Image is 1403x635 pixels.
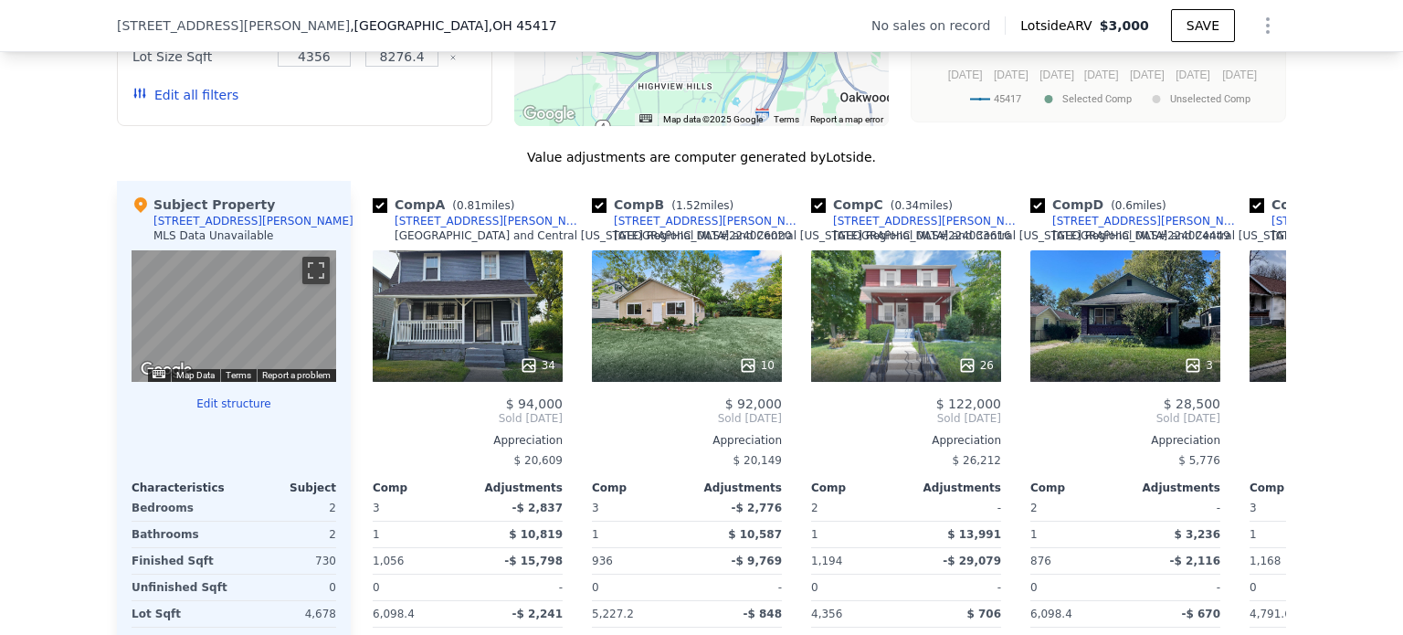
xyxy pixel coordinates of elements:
[883,199,960,212] span: ( miles)
[676,199,701,212] span: 1.52
[234,481,336,495] div: Subject
[512,502,563,514] span: -$ 2,837
[833,214,1023,228] div: [STREET_ADDRESS][PERSON_NAME]
[373,196,522,214] div: Comp A
[1020,16,1099,35] span: Lotside ARV
[132,601,230,627] div: Lot Sqft
[614,214,804,228] div: [STREET_ADDRESS][PERSON_NAME]
[1250,555,1281,567] span: 1,168
[262,370,331,380] a: Report a problem
[132,196,275,214] div: Subject Property
[373,608,415,620] span: 6,098.4
[153,214,353,228] div: [STREET_ADDRESS][PERSON_NAME]
[1175,528,1220,541] span: $ 3,236
[592,502,599,514] span: 3
[117,148,1286,166] div: Value adjustments are computer generated by Lotside .
[504,555,563,567] span: -$ 15,798
[132,250,336,382] div: Map
[153,370,165,378] button: Keyboard shortcuts
[810,114,883,124] a: Report a map error
[132,481,234,495] div: Characteristics
[1250,7,1286,44] button: Show Options
[948,69,983,81] text: [DATE]
[136,358,196,382] img: Google
[811,214,1023,228] a: [STREET_ADDRESS][PERSON_NAME]
[894,199,919,212] span: 0.34
[514,454,563,467] span: $ 20,609
[506,397,563,411] span: $ 94,000
[774,114,799,124] a: Terms (opens in new tab)
[871,16,1005,35] div: No sales on record
[350,16,557,35] span: , [GEOGRAPHIC_DATA]
[592,481,687,495] div: Comp
[509,528,563,541] span: $ 10,819
[732,555,782,567] span: -$ 9,769
[687,481,782,495] div: Adjustments
[373,502,380,514] span: 3
[1030,502,1038,514] span: 2
[132,495,230,521] div: Bedrooms
[373,481,468,495] div: Comp
[226,370,251,380] a: Terms (opens in new tab)
[1184,356,1213,375] div: 3
[1100,18,1149,33] span: $3,000
[1250,522,1341,547] div: 1
[743,608,782,620] span: -$ 848
[739,356,775,375] div: 10
[811,433,1001,448] div: Appreciation
[953,454,1001,467] span: $ 26,212
[237,495,336,521] div: 2
[592,608,634,620] span: 5,227.2
[1170,555,1220,567] span: -$ 2,116
[1250,502,1257,514] span: 3
[592,411,782,426] span: Sold [DATE]
[457,199,481,212] span: 0.81
[1170,93,1250,105] text: Unselected Comp
[237,575,336,600] div: 0
[395,214,585,228] div: [STREET_ADDRESS][PERSON_NAME]
[958,356,994,375] div: 26
[910,575,1001,600] div: -
[906,481,1001,495] div: Adjustments
[512,608,563,620] span: -$ 2,241
[1030,411,1220,426] span: Sold [DATE]
[994,69,1029,81] text: [DATE]
[943,555,1001,567] span: -$ 29,079
[664,199,741,212] span: ( miles)
[1129,495,1220,521] div: -
[373,411,563,426] span: Sold [DATE]
[373,522,464,547] div: 1
[1176,69,1210,81] text: [DATE]
[811,502,818,514] span: 2
[811,411,1001,426] span: Sold [DATE]
[1030,196,1174,214] div: Comp D
[237,548,336,574] div: 730
[1052,214,1242,228] div: [STREET_ADDRESS][PERSON_NAME]
[1250,608,1292,620] span: 4,791.6
[373,581,380,594] span: 0
[592,433,782,448] div: Appreciation
[395,228,792,243] div: [GEOGRAPHIC_DATA] and Central [US_STATE] Regional MLS # 224026020
[1130,69,1165,81] text: [DATE]
[811,196,960,214] div: Comp C
[592,196,741,214] div: Comp B
[592,581,599,594] span: 0
[910,495,1001,521] div: -
[132,397,336,411] button: Edit structure
[1250,481,1345,495] div: Comp
[1250,196,1398,214] div: Comp E
[1062,93,1132,105] text: Selected Comp
[663,114,763,124] span: Map data ©2025 Google
[639,114,652,122] button: Keyboard shortcuts
[1030,555,1051,567] span: 876
[176,369,215,382] button: Map Data
[1039,69,1074,81] text: [DATE]
[725,397,782,411] span: $ 92,000
[519,102,579,126] a: Open this area in Google Maps (opens a new window)
[811,522,902,547] div: 1
[520,356,555,375] div: 34
[153,228,274,243] div: MLS Data Unavailable
[1222,69,1257,81] text: [DATE]
[1084,69,1119,81] text: [DATE]
[728,528,782,541] span: $ 10,587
